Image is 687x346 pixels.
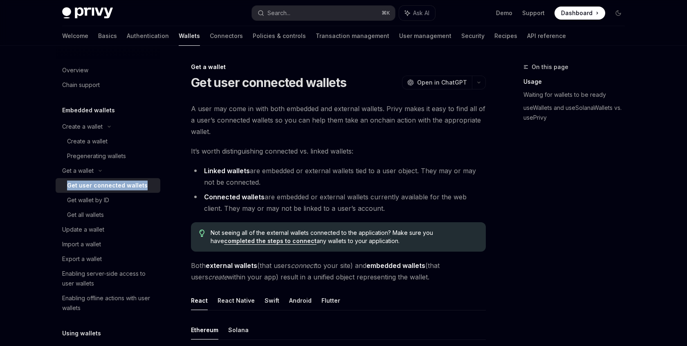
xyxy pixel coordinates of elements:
a: Security [461,26,485,46]
div: Search... [267,8,290,18]
span: Open in ChatGPT [417,78,467,87]
a: Recipes [494,26,517,46]
div: Get user connected wallets [67,181,148,190]
a: Get wallet by ID [56,193,160,208]
button: Flutter [321,291,340,310]
a: Authentication [127,26,169,46]
a: Enabling server-side access to user wallets [56,266,160,291]
button: Search...⌘K [252,6,395,20]
h1: Get user connected wallets [191,75,347,90]
button: Swift [265,291,279,310]
a: Wallets [179,26,200,46]
h5: Embedded wallets [62,105,115,115]
span: Ask AI [413,9,429,17]
div: Get wallet by ID [67,195,109,205]
a: Connectors [210,26,243,46]
a: Dashboard [555,7,605,20]
a: Import a wallet [56,237,160,252]
span: A user may come in with both embedded and external wallets. Privy makes it easy to find all of a ... [191,103,486,137]
button: Toggle dark mode [612,7,625,20]
span: It’s worth distinguishing connected vs. linked wallets: [191,145,486,157]
div: Create a wallet [67,136,108,146]
button: Open in ChatGPT [402,76,472,89]
span: Not seeing all of the external wallets connected to the application? Make sure you have any walle... [211,229,478,245]
a: Overview [56,63,160,78]
span: Dashboard [561,9,593,17]
strong: Linked wallets [204,167,250,175]
img: dark logo [62,7,113,19]
div: Enabling server-side access to user wallets [62,269,155,288]
span: On this page [532,62,568,72]
a: Waiting for wallets to be ready [523,88,631,101]
h5: Using wallets [62,328,101,338]
a: Policies & controls [253,26,306,46]
button: Ethereum [191,320,218,339]
a: Usage [523,75,631,88]
div: Get all wallets [67,210,104,220]
li: are embedded or external wallets currently available for the web client. They may or may not be l... [191,191,486,214]
em: create [208,273,227,281]
a: useWallets and useSolanaWallets vs. usePrivy [523,101,631,124]
div: Chain support [62,80,100,90]
div: Get a wallet [62,166,94,176]
div: Export a wallet [62,254,102,264]
a: Get all wallets [56,208,160,222]
a: Chain support [56,78,160,92]
li: are embedded or external wallets tied to a user object. They may or may not be connected. [191,165,486,188]
div: Enabling offline actions with user wallets [62,293,155,313]
a: Enabling offline actions with user wallets [56,291,160,315]
strong: external wallets [206,261,257,270]
a: User management [399,26,451,46]
a: Basics [98,26,117,46]
div: Import a wallet [62,239,101,249]
div: Get a wallet [191,63,486,71]
a: Get user connected wallets [56,178,160,193]
div: Overview [62,65,88,75]
strong: Connected wallets [204,193,265,201]
div: Create a wallet [62,122,103,132]
span: ⌘ K [382,10,390,16]
em: connect [291,261,315,270]
a: Support [522,9,545,17]
button: React [191,291,208,310]
a: completed the steps to connect [224,237,317,245]
a: Update a wallet [56,222,160,237]
button: Solana [228,320,249,339]
div: Pregenerating wallets [67,151,126,161]
a: Welcome [62,26,88,46]
button: React Native [218,291,255,310]
a: Export a wallet [56,252,160,266]
a: Create a wallet [56,134,160,149]
span: Both (that users to your site) and (that users within your app) result in a unified object repres... [191,260,486,283]
a: API reference [527,26,566,46]
strong: embedded wallets [366,261,425,270]
a: Transaction management [316,26,389,46]
button: Ask AI [399,6,435,20]
button: Android [289,291,312,310]
svg: Tip [199,230,205,237]
a: Pregenerating wallets [56,149,160,163]
a: Demo [496,9,512,17]
div: Update a wallet [62,225,104,234]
